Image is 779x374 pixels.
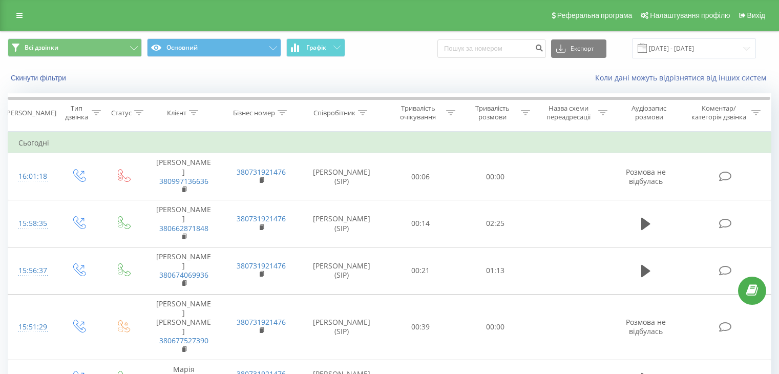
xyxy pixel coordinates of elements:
button: Експорт [551,39,606,58]
td: 00:39 [384,294,458,360]
span: Всі дзвінки [25,44,58,52]
button: Графік [286,38,345,57]
div: 15:51:29 [18,317,46,337]
div: 15:56:37 [18,261,46,281]
div: Клієнт [167,109,186,117]
td: [PERSON_NAME] (SIP) [300,200,384,247]
td: [PERSON_NAME] [145,153,222,200]
div: Тривалість очікування [393,104,444,121]
span: Вихід [747,11,765,19]
td: [PERSON_NAME] [PERSON_NAME] [145,294,222,360]
a: 380731921476 [237,167,286,177]
div: Бізнес номер [233,109,275,117]
td: Сьогодні [8,133,771,153]
a: 380731921476 [237,317,286,327]
a: 380677527390 [159,336,208,345]
td: 00:21 [384,247,458,294]
td: [PERSON_NAME] [145,247,222,294]
div: 15:58:35 [18,214,46,234]
div: Назва схеми переадресації [542,104,596,121]
a: 380731921476 [237,214,286,223]
div: 16:01:18 [18,167,46,186]
span: Реферальна програма [557,11,633,19]
td: [PERSON_NAME] (SIP) [300,294,384,360]
td: [PERSON_NAME] (SIP) [300,153,384,200]
td: 00:14 [384,200,458,247]
button: Всі дзвінки [8,38,142,57]
div: Тип дзвінка [65,104,89,121]
a: Коли дані можуть відрізнятися вiд інших систем [595,73,771,82]
span: Графік [306,44,326,51]
td: [PERSON_NAME] (SIP) [300,247,384,294]
div: [PERSON_NAME] [5,109,56,117]
td: 00:00 [458,294,532,360]
a: 380997136636 [159,176,208,186]
div: Співробітник [313,109,355,117]
td: [PERSON_NAME] [145,200,222,247]
div: Аудіозапис розмови [619,104,679,121]
a: 380662871848 [159,223,208,233]
span: Розмова не відбулась [626,167,666,186]
a: 380674069936 [159,270,208,280]
span: Налаштування профілю [650,11,730,19]
div: Коментар/категорія дзвінка [689,104,749,121]
button: Основний [147,38,281,57]
div: Статус [111,109,132,117]
span: Розмова не відбулась [626,317,666,336]
div: Тривалість розмови [467,104,518,121]
td: 00:00 [458,153,532,200]
a: 380731921476 [237,261,286,271]
td: 02:25 [458,200,532,247]
input: Пошук за номером [437,39,546,58]
td: 01:13 [458,247,532,294]
button: Скинути фільтри [8,73,71,82]
td: 00:06 [384,153,458,200]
